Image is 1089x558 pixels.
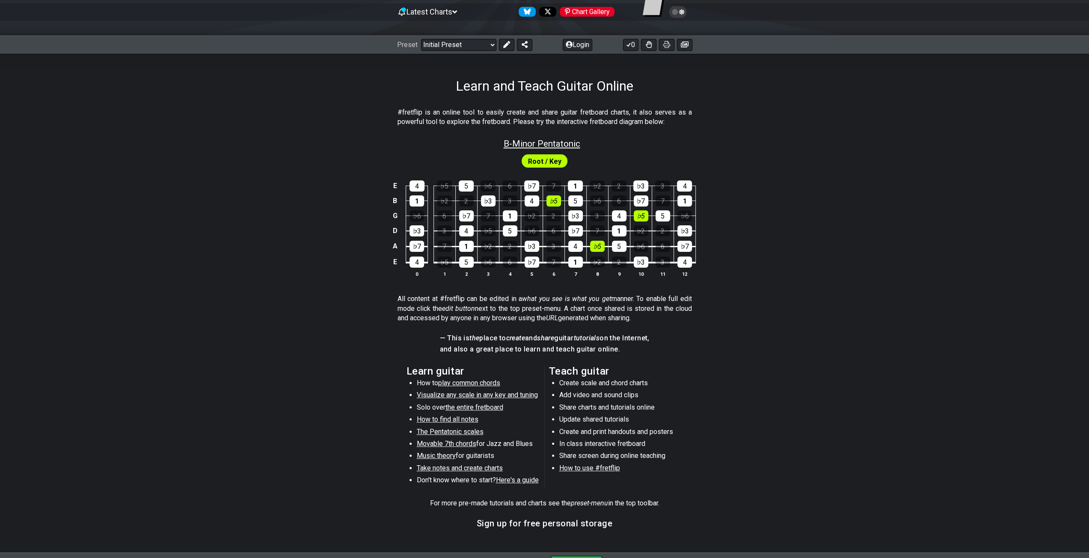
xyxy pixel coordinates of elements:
[546,210,561,221] div: 2
[477,519,613,528] h3: Sign up for free personal storage
[481,225,496,236] div: ♭5
[459,241,474,252] div: 1
[430,499,659,508] p: For more pre-made tutorials and charts see the in the top toolbar.
[445,403,503,411] span: the entire fretboard
[634,210,648,221] div: ♭5
[546,257,561,268] div: 7
[590,180,605,192] div: ♭2
[559,378,681,390] li: Create scale and chord charts
[455,269,477,278] th: 2
[623,39,638,51] button: 0
[409,241,424,252] div: ♭7
[459,195,474,207] div: 2
[503,195,517,207] div: 3
[499,269,521,278] th: 4
[481,257,496,268] div: ♭6
[546,314,558,322] em: URL
[525,210,539,221] div: ♭2
[390,208,400,223] td: G
[536,7,556,17] a: Follow #fretflip at X
[439,345,649,354] h4: and also a great place to learn and teach guitar online.
[612,210,626,221] div: 4
[409,195,424,207] div: 1
[656,241,670,252] div: 6
[559,415,681,427] li: Update shared tutorials
[481,180,496,192] div: ♭6
[559,451,681,463] li: Share screen during online teaching
[568,195,583,207] div: 5
[652,269,674,278] th: 11
[568,257,583,268] div: 1
[612,225,626,236] div: 1
[563,39,592,51] button: Login
[634,241,648,252] div: ♭6
[677,210,692,221] div: ♭6
[477,269,499,278] th: 3
[677,180,692,192] div: 4
[608,269,630,278] th: 9
[612,257,626,268] div: 2
[564,269,586,278] th: 7
[459,225,474,236] div: 4
[417,428,484,436] span: The Pentatonic scales
[417,451,539,463] li: for guitarists
[417,464,503,472] span: Take notes and create charts
[442,304,475,313] em: edit button
[506,334,525,342] em: create
[502,180,517,192] div: 6
[481,210,496,221] div: 7
[559,464,620,472] span: How to use #fretflip
[390,193,400,208] td: B
[546,225,561,236] div: 6
[522,295,611,303] em: what you see is what you get
[525,195,539,207] div: 4
[390,254,400,270] td: E
[421,39,496,51] select: Preset
[409,257,424,268] div: 4
[417,415,478,423] span: How to find all notes
[574,334,600,342] em: tutorials
[677,225,692,236] div: ♭3
[611,180,626,192] div: 2
[521,269,543,278] th: 5
[633,180,648,192] div: ♭3
[559,427,681,439] li: Create and print handouts and posters
[398,294,692,323] p: All content at #fretflip can be edited in a manner. To enable full edit mode click the next to th...
[677,39,692,51] button: Create image
[525,225,539,236] div: ♭6
[546,180,561,192] div: 7
[586,269,608,278] th: 8
[437,257,452,268] div: ♭5
[417,440,476,448] span: Movable 7th chords
[525,257,539,268] div: ♭7
[409,180,424,192] div: 4
[634,195,648,207] div: ♭7
[469,334,479,342] em: the
[560,7,614,17] div: Chart Gallery
[503,210,517,221] div: 1
[459,180,474,192] div: 5
[437,210,452,221] div: 6
[612,241,626,252] div: 5
[568,210,583,221] div: ♭3
[409,210,424,221] div: ♭6
[656,210,670,221] div: 5
[673,8,683,16] span: Toggle light / dark theme
[437,195,452,207] div: ♭2
[417,475,539,487] li: Don't know where to start?
[659,39,674,51] button: Print
[590,210,605,221] div: 3
[590,241,605,252] div: ♭5
[407,366,540,376] h2: Learn guitar
[503,225,517,236] div: 5
[517,39,532,51] button: Share Preset
[612,195,626,207] div: 6
[571,499,608,507] em: preset-menu
[677,241,692,252] div: ♭7
[417,378,539,390] li: How to
[543,269,564,278] th: 6
[549,366,683,376] h2: Teach guitar
[503,241,517,252] div: 2
[590,257,605,268] div: ♭2
[559,390,681,402] li: Add video and sound clips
